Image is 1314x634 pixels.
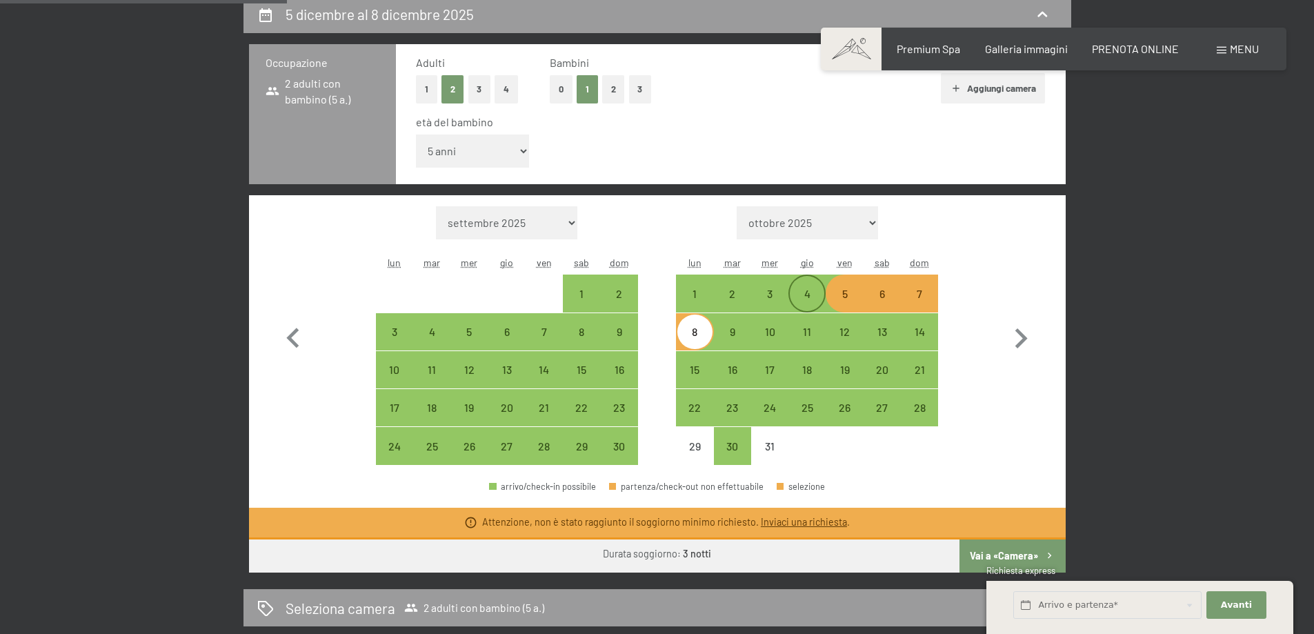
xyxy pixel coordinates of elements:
[413,427,450,464] div: Tue Nov 25 2025
[826,351,863,388] div: Fri Dec 19 2025
[677,364,712,399] div: 15
[1001,206,1041,466] button: Mese successivo
[864,351,901,388] div: Sat Dec 20 2025
[424,257,440,268] abbr: martedì
[753,326,787,361] div: 10
[837,257,853,268] abbr: venerdì
[714,427,751,464] div: arrivo/check-in possibile
[563,313,600,350] div: arrivo/check-in possibile
[753,402,787,437] div: 24
[564,402,599,437] div: 22
[488,389,526,426] div: arrivo/check-in possibile
[676,351,713,388] div: Mon Dec 15 2025
[416,56,445,69] span: Adulti
[751,427,788,464] div: arrivo/check-in non effettuabile
[495,75,518,103] button: 4
[751,427,788,464] div: Wed Dec 31 2025
[526,427,563,464] div: Fri Nov 28 2025
[788,389,826,426] div: arrivo/check-in possibile
[985,42,1068,55] a: Galleria immagini
[676,275,713,312] div: Mon Dec 01 2025
[1206,591,1266,620] button: Avanti
[563,313,600,350] div: Sat Nov 08 2025
[751,313,788,350] div: Wed Dec 10 2025
[826,351,863,388] div: arrivo/check-in possibile
[450,351,488,388] div: Wed Nov 12 2025
[574,257,589,268] abbr: sabato
[266,76,379,107] span: 2 adulti con bambino (5 a.)
[715,402,750,437] div: 23
[273,206,313,466] button: Mese precedente
[452,441,486,475] div: 26
[676,389,713,426] div: arrivo/check-in possibile
[600,275,637,312] div: arrivo/check-in possibile
[550,56,589,69] span: Bambini
[415,364,449,399] div: 11
[600,313,637,350] div: Sun Nov 09 2025
[676,313,713,350] div: Mon Dec 08 2025
[1221,599,1252,611] span: Avanti
[683,548,711,559] b: 3 notti
[601,326,636,361] div: 9
[629,75,652,103] button: 3
[468,75,491,103] button: 3
[751,351,788,388] div: arrivo/check-in possibile
[864,313,901,350] div: Sat Dec 13 2025
[714,351,751,388] div: Tue Dec 16 2025
[601,364,636,399] div: 16
[577,75,598,103] button: 1
[601,441,636,475] div: 30
[864,275,901,312] div: Sat Dec 06 2025
[897,42,960,55] span: Premium Spa
[902,364,937,399] div: 21
[563,275,600,312] div: arrivo/check-in possibile
[488,427,526,464] div: Thu Nov 27 2025
[714,389,751,426] div: arrivo/check-in possibile
[526,389,563,426] div: arrivo/check-in possibile
[563,351,600,388] div: arrivo/check-in possibile
[715,326,750,361] div: 9
[376,313,413,350] div: Mon Nov 03 2025
[376,313,413,350] div: arrivo/check-in possibile
[488,313,526,350] div: Thu Nov 06 2025
[452,364,486,399] div: 12
[450,427,488,464] div: Wed Nov 26 2025
[751,275,788,312] div: arrivo/check-in possibile
[676,427,713,464] div: Mon Dec 29 2025
[901,275,938,312] div: arrivo/check-in possibile
[415,326,449,361] div: 4
[488,351,526,388] div: Thu Nov 13 2025
[376,389,413,426] div: arrivo/check-in possibile
[826,389,863,426] div: arrivo/check-in possibile
[864,313,901,350] div: arrivo/check-in possibile
[413,313,450,350] div: Tue Nov 04 2025
[864,389,901,426] div: arrivo/check-in possibile
[376,427,413,464] div: arrivo/check-in possibile
[714,389,751,426] div: Tue Dec 23 2025
[827,288,862,323] div: 5
[602,75,625,103] button: 2
[1092,42,1179,55] a: PRENOTA ONLINE
[714,427,751,464] div: Tue Dec 30 2025
[600,275,637,312] div: Sun Nov 02 2025
[537,257,552,268] abbr: venerdì
[500,257,513,268] abbr: giovedì
[564,364,599,399] div: 15
[865,364,899,399] div: 20
[416,75,437,103] button: 1
[526,427,563,464] div: arrivo/check-in possibile
[452,326,486,361] div: 5
[413,427,450,464] div: arrivo/check-in possibile
[714,275,751,312] div: arrivo/check-in possibile
[452,402,486,437] div: 19
[714,351,751,388] div: arrivo/check-in possibile
[790,364,824,399] div: 18
[715,441,750,475] div: 30
[901,389,938,426] div: Sun Dec 28 2025
[801,257,814,268] abbr: giovedì
[450,351,488,388] div: arrivo/check-in possibile
[610,257,629,268] abbr: domenica
[864,275,901,312] div: arrivo/check-in possibile
[751,351,788,388] div: Wed Dec 17 2025
[901,389,938,426] div: arrivo/check-in possibile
